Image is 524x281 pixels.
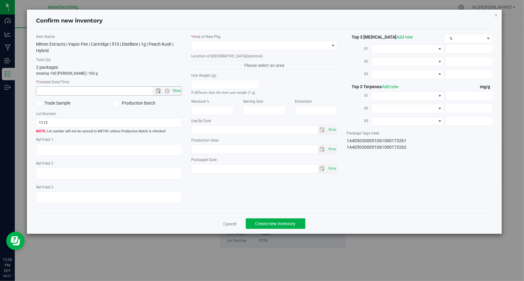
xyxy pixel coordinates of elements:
span: Set Current date [327,125,337,134]
span: NO DATA FOUND [371,117,444,126]
label: Extraction [295,99,337,104]
span: select [327,145,337,154]
span: Open the time view [162,89,172,93]
span: (optional) [246,54,263,58]
label: #2 [347,103,371,114]
span: NO DATA FOUND [371,104,444,113]
label: Ref Field 1 [36,137,182,143]
h4: Confirm new inventory [36,17,103,25]
label: Item Name [36,34,182,39]
div: Mitten Extracts | Vapor Pen | Cartridge | 510 | Distillate | 1g | Peach Kush | Hybrid [36,41,182,54]
iframe: Resource center [6,232,25,250]
span: Top 3 [MEDICAL_DATA] [347,35,413,39]
span: select [318,145,327,154]
span: select [318,164,327,173]
label: Package Tags Used [347,130,493,136]
a: Add new [396,35,413,39]
a: Add new [382,84,398,89]
span: Set Current date [172,86,182,95]
label: #1 [347,90,371,101]
button: Create new inventory [246,218,305,229]
label: Area of New Pkg [191,34,337,39]
label: Lot Number [36,111,182,117]
label: Moisture % [191,99,234,104]
span: NO DATA FOUND [371,44,444,54]
span: Set Current date [327,164,337,173]
span: Top 3 Terpenes [347,84,398,89]
label: Location of [GEOGRAPHIC_DATA] [191,53,337,59]
label: Total Qty [36,57,182,63]
span: Open the date view [153,89,163,93]
label: Production Date [191,138,337,143]
label: #3 [347,68,371,80]
label: Trade Sample [36,100,105,106]
span: select [318,126,327,134]
label: Production Batch [113,100,182,106]
label: Created Date/Time [36,79,182,85]
span: Set Current date [327,145,337,154]
span: 2 packages [36,65,58,70]
label: #2 [347,56,371,67]
span: Create new inventory [255,221,296,226]
p: totaling 100 [PERSON_NAME] | 100 g [36,71,182,76]
small: If different than the item unit weight (1 g) [191,91,255,95]
label: Use By Date [191,118,337,124]
span: NO DATA FOUND [371,70,444,79]
span: select [327,126,337,134]
span: Please select an area [191,60,337,70]
span: select [327,164,337,173]
label: Unit Weight (g) [191,73,260,78]
label: Ref Field 2 [36,161,182,166]
span: NO DATA FOUND [371,57,444,66]
label: #3 [347,115,371,126]
label: Packaged Date [191,157,337,163]
span: NO DATA FOUND [371,91,444,101]
label: Serving Size [243,99,286,104]
div: 1A4050300051D61000173262 [347,144,493,151]
span: Lot number will not be synced to METRC unless Production Batch is checked [36,129,182,134]
a: Cancel [224,221,237,227]
div: 1A4050300051D61000173261 [347,138,493,144]
span: mg/g [480,84,493,89]
span: % [444,34,485,43]
label: Ref Field 3 [36,184,182,190]
label: #1 [347,43,371,54]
